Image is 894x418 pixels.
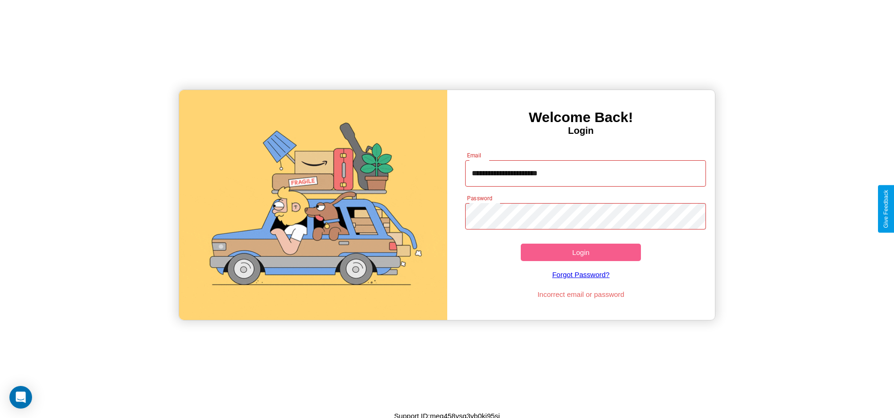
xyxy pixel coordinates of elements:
label: Password [467,194,492,202]
div: Open Intercom Messenger [9,386,32,409]
label: Email [467,151,482,159]
h3: Welcome Back! [447,109,715,125]
p: Incorrect email or password [460,288,701,301]
button: Login [521,244,641,261]
div: Give Feedback [883,190,889,228]
a: Forgot Password? [460,261,701,288]
img: gif [179,90,447,320]
h4: Login [447,125,715,136]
